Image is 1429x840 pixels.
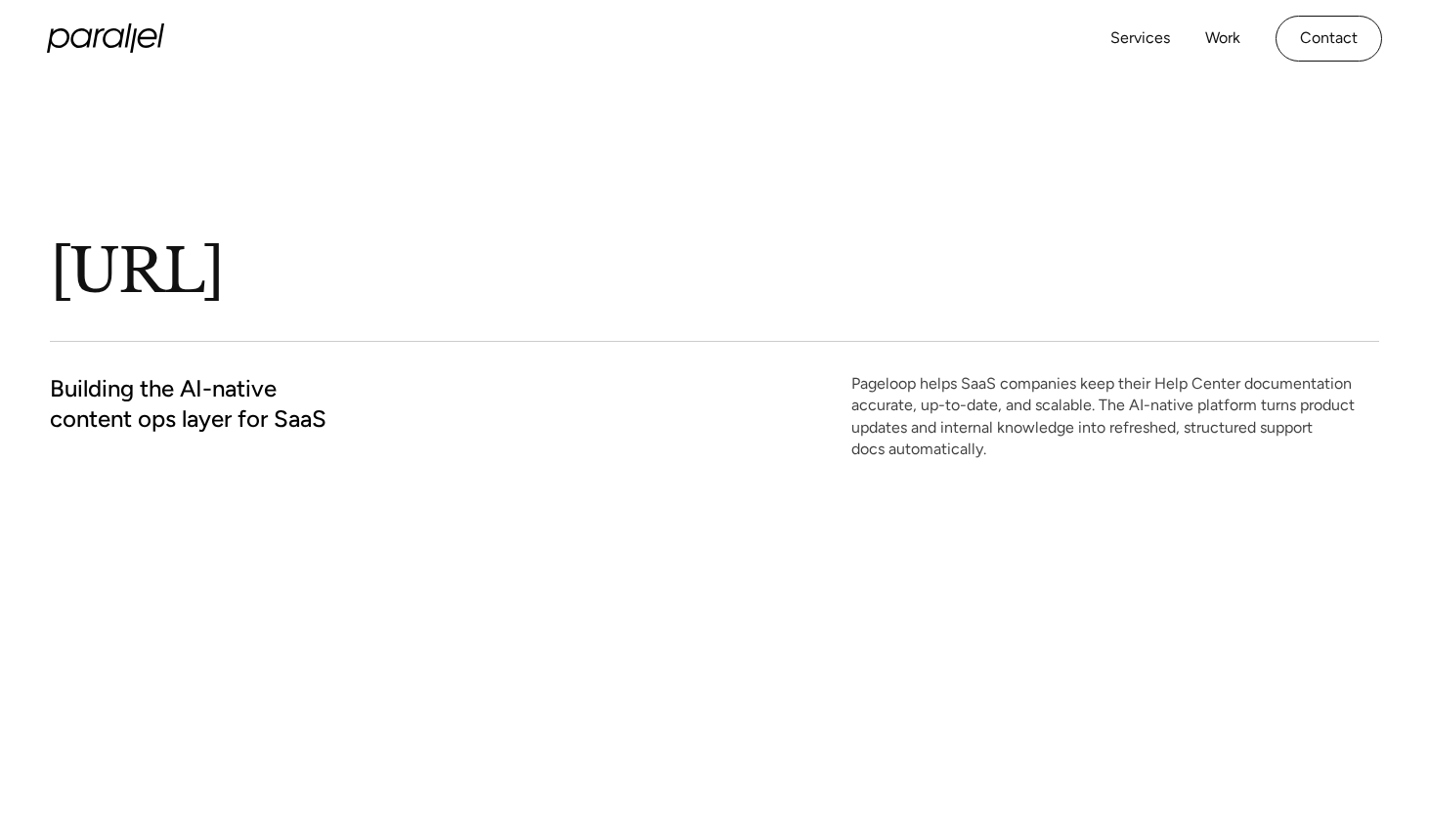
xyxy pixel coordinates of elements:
[50,373,416,434] h2: Building the AI-native content ops layer for SaaS
[1205,24,1240,53] a: Work
[1110,24,1170,53] a: Services
[1276,16,1382,62] a: Contact
[851,373,1379,461] p: Pageloop helps SaaS companies keep their Help Center documentation accurate, up-to-date, and scal...
[50,233,832,310] h1: [URL]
